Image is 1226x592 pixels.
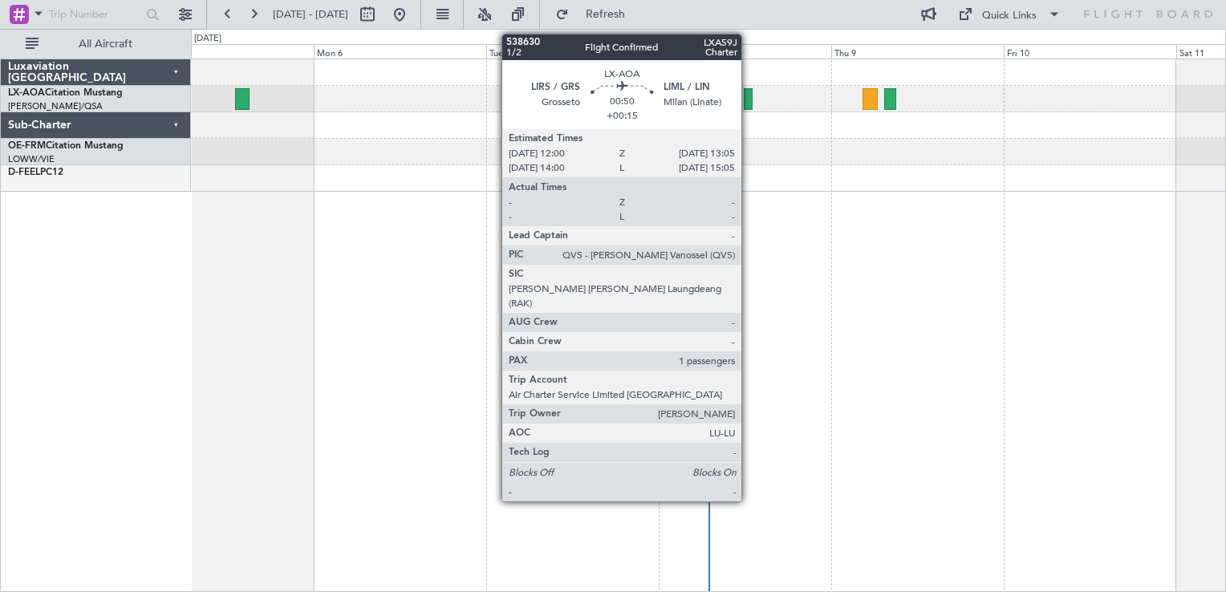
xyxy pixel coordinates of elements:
[49,2,141,26] input: Trip Number
[18,31,174,57] button: All Aircraft
[1004,44,1176,59] div: Fri 10
[8,153,55,165] a: LOWW/VIE
[8,88,45,98] span: LX-AOA
[8,168,40,177] span: D-FEEL
[273,7,348,22] span: [DATE] - [DATE]
[8,141,124,151] a: OE-FRMCitation Mustang
[141,44,314,59] div: Sun 5
[659,44,831,59] div: Wed 8
[8,88,123,98] a: LX-AOACitation Mustang
[314,44,486,59] div: Mon 6
[8,141,46,151] span: OE-FRM
[982,8,1037,24] div: Quick Links
[8,168,63,177] a: D-FEELPC12
[42,39,169,50] span: All Aircraft
[572,9,639,20] span: Refresh
[950,2,1069,27] button: Quick Links
[548,2,644,27] button: Refresh
[194,32,221,46] div: [DATE]
[8,100,103,112] a: [PERSON_NAME]/QSA
[831,44,1004,59] div: Thu 9
[486,44,659,59] div: Tue 7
